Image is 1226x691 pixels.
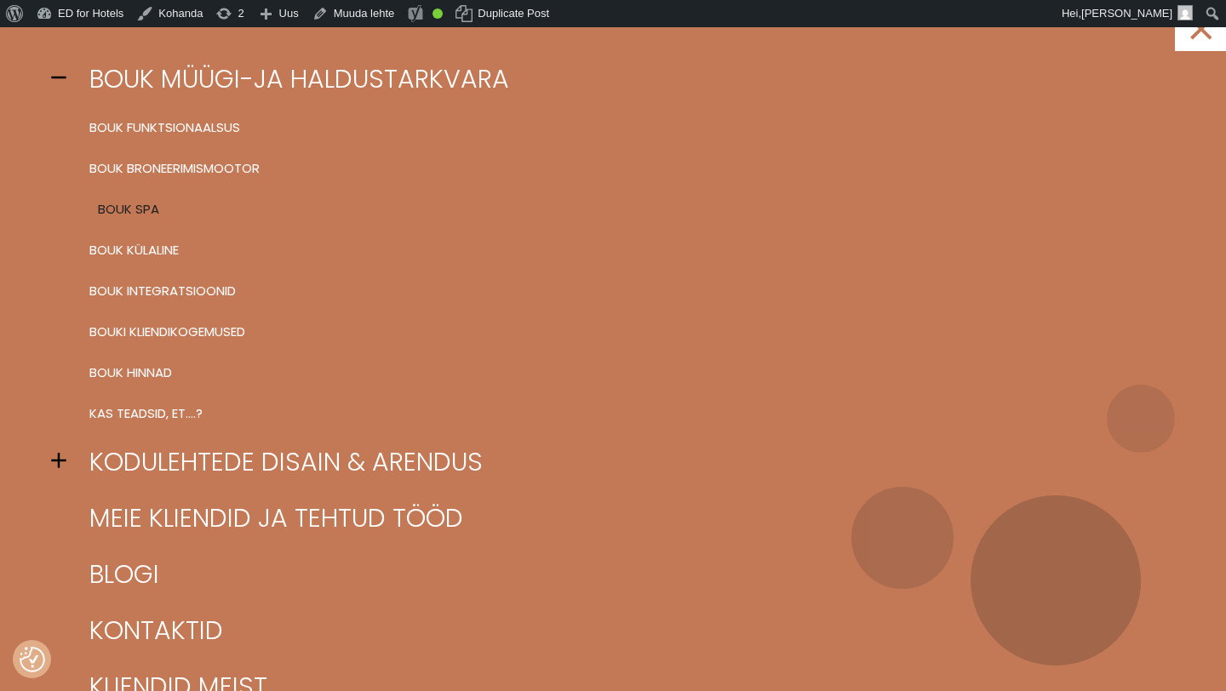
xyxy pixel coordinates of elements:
a: BOUK INTEGRATSIOONID [77,271,1175,311]
a: BOUK hinnad [77,352,1175,393]
a: BOUK müügi-ja haldustarkvara [77,51,1175,107]
button: Nõusolekueelistused [20,647,45,672]
div: Good [433,9,443,19]
a: Meie kliendid ja tehtud tööd [77,490,1175,546]
span: [PERSON_NAME] [1081,7,1172,20]
a: BOUK SPA [85,189,1183,230]
a: BOUK FUNKTSIONAALSUS [77,107,1175,148]
a: Kodulehtede disain & arendus [77,434,1175,490]
a: BOUK BRONEERIMISMOOTOR [77,148,1175,189]
img: Revisit consent button [20,647,45,672]
a: Kontaktid [77,602,1175,659]
a: Blogi [77,546,1175,602]
a: BOUKi kliendikogemused [77,311,1175,352]
a: BOUK KÜLALINE [77,230,1175,271]
a: Kas teadsid, et….? [77,393,1175,434]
